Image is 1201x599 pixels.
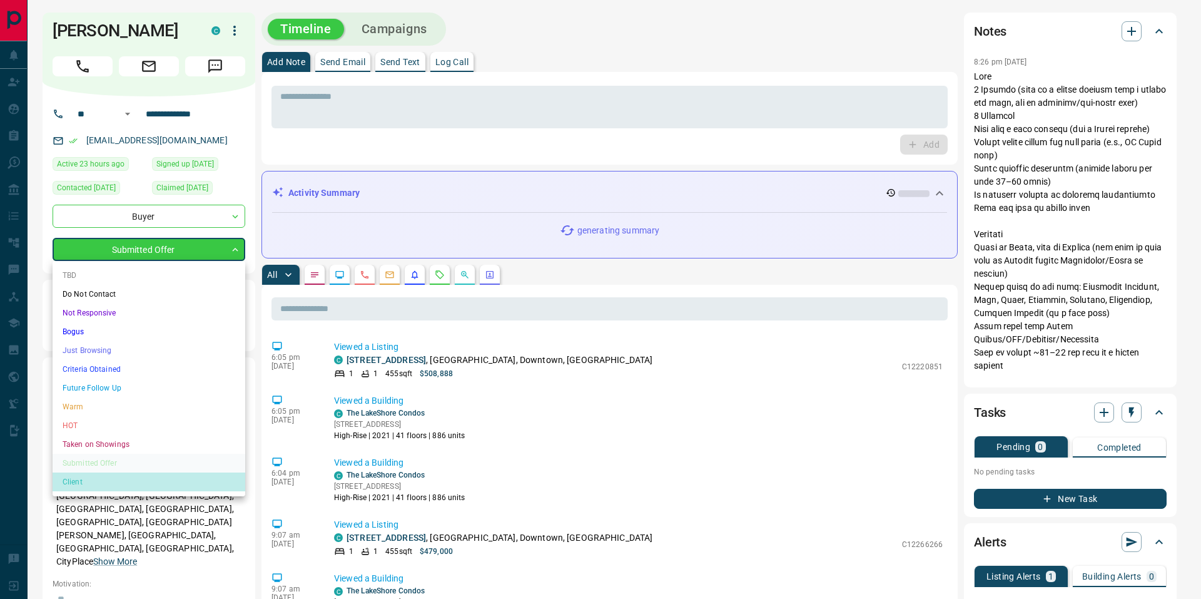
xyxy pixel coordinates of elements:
[53,379,245,397] li: Future Follow Up
[53,304,245,322] li: Not Responsive
[53,266,245,285] li: TBD
[53,397,245,416] li: Warm
[53,473,245,491] li: Client
[53,416,245,435] li: HOT
[53,341,245,360] li: Just Browsing
[53,322,245,341] li: Bogus
[53,435,245,454] li: Taken on Showings
[53,285,245,304] li: Do Not Contact
[53,360,245,379] li: Criteria Obtained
